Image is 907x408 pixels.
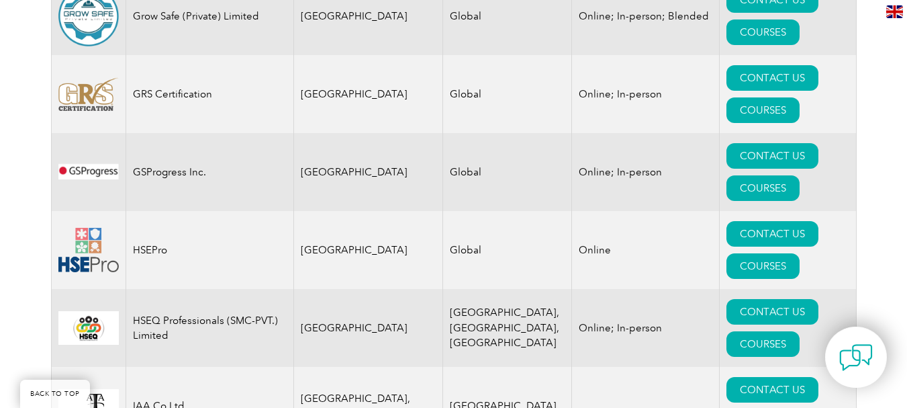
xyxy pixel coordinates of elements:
a: CONTACT US [726,65,818,91]
td: [GEOGRAPHIC_DATA] [293,133,443,211]
a: BACK TO TOP [20,380,90,408]
td: Global [443,55,572,133]
td: Online; In-person [572,55,720,133]
td: GSProgress Inc. [126,133,293,211]
td: HSEQ Professionals (SMC-PVT.) Limited [126,289,293,367]
img: 7f517d0d-f5a0-ea11-a812-000d3ae11abd%20-logo.png [58,77,119,111]
img: 0aa6851b-16fe-ed11-8f6c-00224814fd52-logo.png [58,311,119,344]
td: GRS Certification [126,55,293,133]
td: [GEOGRAPHIC_DATA] [293,211,443,289]
td: [GEOGRAPHIC_DATA] [293,289,443,367]
td: [GEOGRAPHIC_DATA], [GEOGRAPHIC_DATA], [GEOGRAPHIC_DATA] [443,289,572,367]
img: e024547b-a6e0-e911-a812-000d3a795b83-logo.png [58,155,119,188]
td: Online; In-person [572,133,720,211]
td: [GEOGRAPHIC_DATA] [293,55,443,133]
td: Global [443,133,572,211]
img: en [886,5,903,18]
img: contact-chat.png [839,341,873,374]
a: COURSES [726,97,800,123]
a: CONTACT US [726,377,818,403]
a: CONTACT US [726,221,818,247]
a: COURSES [726,253,800,279]
img: f6e75cc3-d4c2-ea11-a812-000d3a79722d-logo.png [58,228,119,273]
td: Online; In-person [572,289,720,367]
td: Global [443,211,572,289]
a: CONTACT US [726,299,818,325]
a: COURSES [726,175,800,201]
a: COURSES [726,331,800,357]
a: CONTACT US [726,143,818,169]
td: HSEPro [126,211,293,289]
a: COURSES [726,19,800,45]
td: Online [572,211,720,289]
